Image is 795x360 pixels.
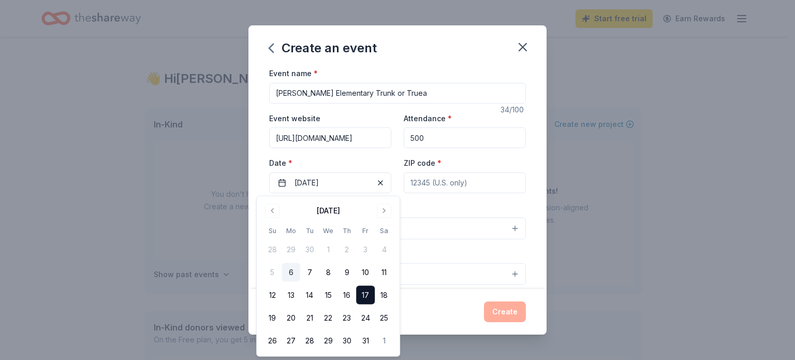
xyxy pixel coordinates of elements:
[300,263,319,282] button: 7
[269,83,526,104] input: Spring Fundraiser
[337,225,356,236] th: Thursday
[319,286,337,305] button: 15
[337,286,356,305] button: 16
[282,263,300,282] button: 6
[282,332,300,350] button: 27
[282,309,300,327] button: 20
[263,309,282,327] button: 19
[377,204,391,218] button: Go to next month
[317,205,340,217] div: [DATE]
[269,40,377,56] div: Create an event
[375,332,393,350] button: 1
[263,286,282,305] button: 12
[300,309,319,327] button: 21
[265,204,279,218] button: Go to previous month
[356,309,375,327] button: 24
[404,158,441,168] label: ZIP code
[300,225,319,236] th: Tuesday
[269,158,391,168] label: Date
[356,332,375,350] button: 31
[319,309,337,327] button: 22
[356,286,375,305] button: 17
[337,309,356,327] button: 23
[375,286,393,305] button: 18
[269,172,391,193] button: [DATE]
[404,172,526,193] input: 12345 (U.S. only)
[319,263,337,282] button: 8
[300,286,319,305] button: 14
[375,309,393,327] button: 25
[337,332,356,350] button: 30
[282,225,300,236] th: Monday
[337,263,356,282] button: 9
[404,113,452,124] label: Attendance
[269,127,391,148] input: https://www...
[404,127,526,148] input: 20
[269,113,320,124] label: Event website
[319,332,337,350] button: 29
[282,286,300,305] button: 13
[356,263,375,282] button: 10
[269,68,318,79] label: Event name
[263,332,282,350] button: 26
[375,263,393,282] button: 11
[263,225,282,236] th: Sunday
[356,225,375,236] th: Friday
[300,332,319,350] button: 28
[375,225,393,236] th: Saturday
[319,225,337,236] th: Wednesday
[500,104,526,116] div: 34 /100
